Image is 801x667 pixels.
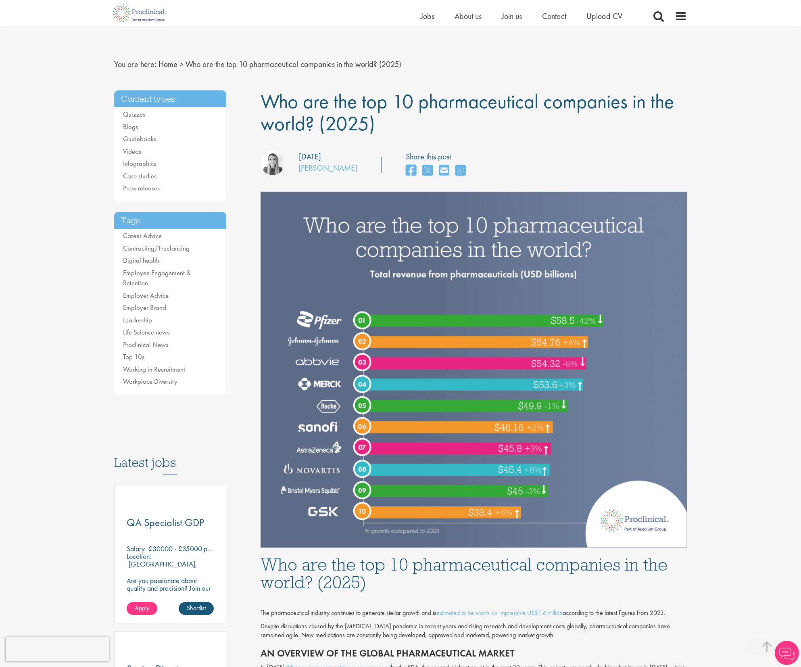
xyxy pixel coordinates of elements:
[502,11,522,21] a: Join us
[186,59,401,69] span: Who are the top 10 pharmaceutical companies in the world? (2025)
[123,159,156,168] a: Infographics
[114,212,226,229] h3: Tags
[261,88,674,136] span: Who are the top 10 pharmaceutical companies in the world? (2025)
[436,608,563,617] a: estimated to be worth an impressive US$1.6 trillion
[127,552,151,561] span: Location:
[127,544,145,553] span: Salary
[127,577,214,607] p: Are you passionate about quality and precision? Join our team as a … and help ensure top-tier sta...
[6,637,109,661] iframe: reCAPTCHA
[127,559,197,576] p: [GEOGRAPHIC_DATA], [GEOGRAPHIC_DATA]
[114,90,226,108] h3: Content types
[299,151,321,163] div: [DATE]
[455,162,466,180] a: share on whats app
[261,151,285,175] img: Hannah Burke
[123,256,159,265] a: Digital health
[439,162,449,180] a: share on email
[127,518,214,528] a: QA Specialist GDP
[123,365,185,374] a: Working in Recruitment
[421,11,434,21] a: Jobs
[261,648,687,659] h2: An overview of the global pharmaceutical market
[123,316,152,324] a: Leadership
[179,59,184,69] span: >
[123,291,169,300] a: Employer Advice
[406,151,470,163] label: Share this post
[123,244,190,253] a: Contracting/Freelancing
[123,377,177,386] a: Workplace Diversity
[123,231,162,240] a: Career Advice
[775,641,799,665] img: Chatbot
[261,556,687,591] h1: Who are the top 10 pharmaceutical companies in the world? (2025)
[127,602,157,615] a: Apply
[127,516,204,529] span: QA Specialist GDP
[123,122,138,131] a: Blogs
[123,134,156,143] a: Guidebooks
[542,11,566,21] a: Contact
[422,162,433,180] a: share on twitter
[406,162,416,180] a: share on facebook
[298,163,357,173] a: [PERSON_NAME]
[123,147,141,156] a: Videos
[261,622,687,640] p: Despite disruptions caused by the [MEDICAL_DATA] pandemic in recent years and rising research and...
[455,11,482,21] a: About us
[135,604,149,612] span: Apply
[123,352,144,361] a: Top 10s
[123,340,168,349] a: Proclinical News
[159,59,177,69] a: breadcrumb link
[114,59,156,69] span: You are here:
[123,328,169,337] a: Life Science news
[123,303,166,312] a: Employer Brand
[114,435,226,475] h3: Latest jobs
[261,192,687,548] img: Top 10 pharmaceutical companies in the world 2025
[261,608,687,618] div: The pharmaceutical industry continues to generate stellar growth and is according to the latest f...
[179,602,214,615] a: Shortlist
[123,171,156,180] a: Case studies
[123,184,160,192] a: Press releases
[586,11,622,21] a: Upload CV
[148,544,233,553] p: £30000 - £35000 per annum
[123,268,191,288] a: Employee Engagement & Retention
[123,110,145,119] a: Quizzes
